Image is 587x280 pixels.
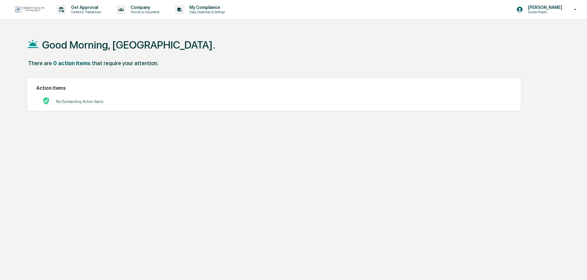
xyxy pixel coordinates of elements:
[15,6,44,13] img: logo
[53,60,91,66] div: 0 action items
[28,60,52,66] div: There are
[126,5,163,10] p: Company
[36,85,512,91] h2: Action Items
[42,97,50,105] img: No Actions logo
[523,10,565,14] p: Access People
[184,10,228,14] p: Data, Deadlines & Settings
[56,99,103,104] p: No Outstanding Action Items
[523,5,565,10] p: [PERSON_NAME]
[66,5,104,10] p: Get Approval
[42,39,215,51] h1: Good Morning, [GEOGRAPHIC_DATA].
[184,5,228,10] p: My Compliance
[92,60,159,66] div: that require your attention.
[126,10,163,14] p: Policies & Documents
[66,10,104,14] p: Content & Transactions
